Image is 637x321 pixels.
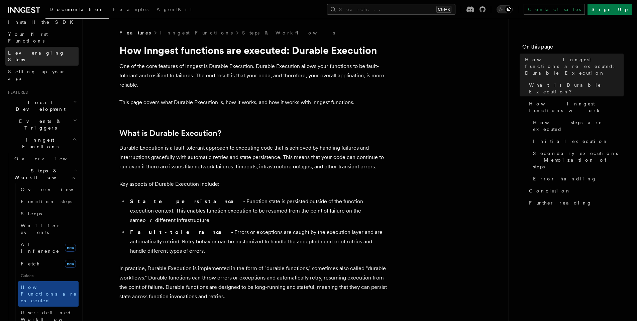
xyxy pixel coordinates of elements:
[128,197,387,225] li: - Function state is persisted outside of the function execution context. This enables function ex...
[109,2,152,18] a: Examples
[5,137,72,150] span: Inngest Functions
[526,98,624,116] a: How Inngest functions work
[588,4,632,15] a: Sign Up
[119,129,221,138] a: What is Durable Execution?
[530,116,624,135] a: How steps are executed
[533,175,597,182] span: Error handling
[530,147,624,173] a: Secondary executions - Memoization of steps
[522,43,624,54] h4: On this page
[160,29,233,36] a: Inngest Functions
[12,167,75,181] span: Steps & Workflows
[119,29,151,36] span: Features
[327,4,455,15] button: Search...Ctrl+K
[529,199,592,206] span: Further reading
[497,5,513,13] button: Toggle dark mode
[526,185,624,197] a: Conclusion
[119,264,387,301] p: In practice, Durable Execution is implemented in the form of "durable functions," sometimes also ...
[156,7,192,12] span: AgentKit
[130,198,243,205] strong: State persistance
[5,118,73,131] span: Events & Triggers
[18,183,79,195] a: Overview
[143,217,155,223] em: or
[21,199,72,204] span: Function steps
[533,138,608,145] span: Initial execution
[526,79,624,98] a: What is Durable Execution?
[8,19,77,25] span: Install the SDK
[8,69,66,81] span: Setting up your app
[21,187,90,192] span: Overview
[21,211,42,216] span: Sleeps
[130,229,231,235] strong: Fault-tolerance
[5,16,79,28] a: Install the SDK
[18,257,79,270] a: Fetchnew
[530,135,624,147] a: Initial execution
[18,281,79,307] a: How Functions are executed
[524,4,585,15] a: Contact sales
[242,29,335,36] a: Steps & Workflows
[5,66,79,84] a: Setting up your app
[18,238,79,257] a: AI Inferencenew
[5,99,73,112] span: Local Development
[128,228,387,256] li: - Errors or exceptions are caught by the execution layer and are automatically retried. Retry beh...
[113,7,148,12] span: Examples
[152,2,196,18] a: AgentKit
[14,156,83,161] span: Overview
[21,261,40,266] span: Fetch
[119,62,387,90] p: One of the core features of Inngest is Durable Execution. Durable Execution allows your functions...
[119,179,387,189] p: Key aspects of Durable Execution include:
[18,195,79,208] a: Function steps
[8,31,48,44] span: Your first Functions
[5,96,79,115] button: Local Development
[533,119,624,133] span: How steps are executed
[65,244,76,252] span: new
[18,270,79,281] span: Guides
[12,165,79,183] button: Steps & Workflows
[45,2,109,19] a: Documentation
[12,153,79,165] a: Overview
[21,285,77,303] span: How Functions are executed
[530,173,624,185] a: Error handling
[18,208,79,220] a: Sleeps
[5,115,79,134] button: Events & Triggers
[525,56,624,76] span: How Inngest functions are executed: Durable Execution
[21,242,60,254] span: AI Inference
[21,223,61,235] span: Wait for events
[529,100,624,114] span: How Inngest functions work
[5,47,79,66] a: Leveraging Steps
[49,7,105,12] span: Documentation
[522,54,624,79] a: How Inngest functions are executed: Durable Execution
[526,197,624,209] a: Further reading
[436,6,451,13] kbd: Ctrl+K
[5,134,79,153] button: Inngest Functions
[18,220,79,238] a: Wait for events
[119,143,387,171] p: Durable Execution is a fault-tolerant approach to executing code that is achieved by handling fai...
[119,98,387,107] p: This page covers what Durable Execution is, how it works, and how it works with Inngest functions.
[529,82,624,95] span: What is Durable Execution?
[5,28,79,47] a: Your first Functions
[529,187,571,194] span: Conclusion
[65,260,76,268] span: new
[5,90,28,95] span: Features
[533,150,624,170] span: Secondary executions - Memoization of steps
[119,44,387,56] h1: How Inngest functions are executed: Durable Execution
[8,50,65,62] span: Leveraging Steps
